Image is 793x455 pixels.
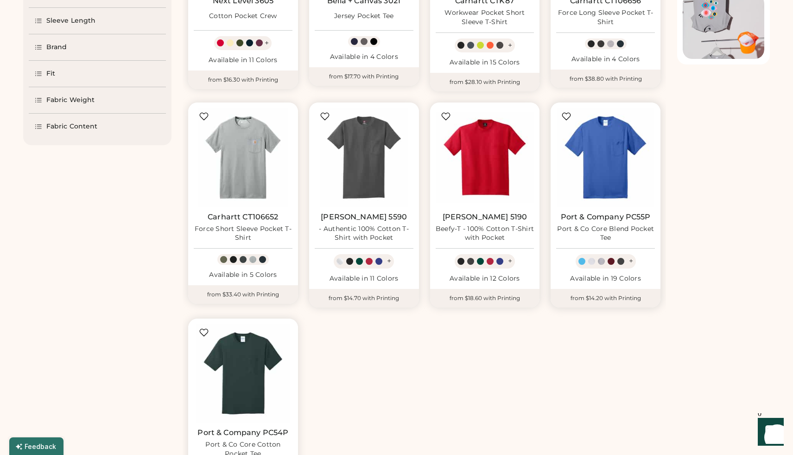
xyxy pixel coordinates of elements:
div: + [629,256,633,266]
div: - Authentic 100% Cotton T-Shirt with Pocket [315,224,413,243]
div: Available in 12 Colors [436,274,534,283]
div: Workwear Pocket Short Sleeve T-Shirt [436,8,534,27]
div: Force Long Sleeve Pocket T-Shirt [556,8,655,27]
img: Carhartt CT106652 Force Short Sleeve Pocket T-Shirt [194,108,292,207]
div: Available in 4 Colors [315,52,413,62]
div: Available in 5 Colors [194,270,292,280]
div: Cotton Pocket Crew [209,12,277,21]
div: Port & Co Core Blend Pocket Tee [556,224,655,243]
div: Force Short Sleeve Pocket T-Shirt [194,224,292,243]
div: from $18.60 with Printing [430,289,540,308]
a: [PERSON_NAME] 5190 [443,212,527,222]
div: from $14.20 with Printing [551,289,660,308]
iframe: Front Chat [749,413,789,453]
div: Available in 19 Colors [556,274,655,283]
div: Beefy-T - 100% Cotton T-Shirt with Pocket [436,224,534,243]
div: from $16.30 with Printing [188,70,298,89]
div: Fit [46,69,55,78]
div: Available in 11 Colors [315,274,413,283]
div: from $33.40 with Printing [188,285,298,304]
div: Available in 4 Colors [556,55,655,64]
img: Hanes 5190 Beefy-T - 100% Cotton T-Shirt with Pocket [436,108,534,207]
div: + [508,40,512,51]
img: Hanes 5590 - Authentic 100% Cotton T-Shirt with Pocket [315,108,413,207]
img: Port & Company PC54P Port & Co Core Cotton Pocket Tee [194,324,292,423]
div: + [508,256,512,266]
div: from $38.80 with Printing [551,70,660,88]
div: Brand [46,43,67,52]
a: Port & Company PC55P [561,212,651,222]
img: Port & Company PC55P Port & Co Core Blend Pocket Tee [556,108,655,207]
div: from $17.70 with Printing [309,67,419,86]
a: Port & Company PC54P [197,428,288,437]
a: Carhartt CT106652 [208,212,279,222]
div: + [387,256,391,266]
div: from $14.70 with Printing [309,289,419,308]
div: Sleeve Length [46,16,95,26]
div: Fabric Content [46,122,97,131]
a: [PERSON_NAME] 5590 [321,212,407,222]
div: Jersey Pocket Tee [334,12,393,21]
div: + [265,38,269,48]
div: from $28.10 with Printing [430,73,540,91]
div: Available in 11 Colors [194,56,292,65]
div: Fabric Weight [46,96,95,105]
div: Available in 15 Colors [436,58,534,67]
